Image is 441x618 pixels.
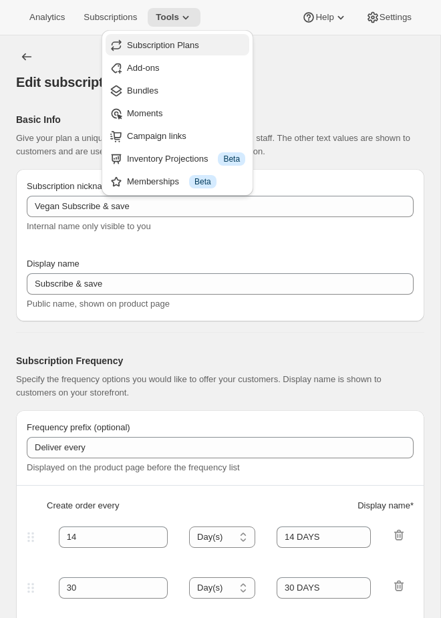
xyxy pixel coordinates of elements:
[294,8,355,27] button: Help
[194,176,211,187] span: Beta
[106,80,249,101] button: Bundles
[106,170,249,192] button: Memberships
[358,8,420,27] button: Settings
[315,12,333,23] span: Help
[27,299,170,309] span: Public name, shown on product page
[21,8,73,27] button: Analytics
[27,437,414,458] input: Deliver every
[106,148,249,169] button: Inventory Projections
[16,46,37,67] button: Subscription plans
[127,86,158,96] span: Bundles
[277,526,371,548] input: 1 month
[223,154,240,164] span: Beta
[29,12,65,23] span: Analytics
[76,8,145,27] button: Subscriptions
[127,108,162,118] span: Moments
[127,175,245,188] div: Memberships
[106,102,249,124] button: Moments
[16,354,414,367] h2: Subscription Frequency
[380,12,412,23] span: Settings
[16,75,154,90] span: Edit subscription plan
[127,40,199,50] span: Subscription Plans
[106,125,249,146] button: Campaign links
[16,132,414,158] p: Give your plan a unique and memorable nickname for internal staff. The other text values are show...
[84,12,137,23] span: Subscriptions
[148,8,200,27] button: Tools
[106,34,249,55] button: Subscription Plans
[27,221,151,231] span: Internal name only visible to you
[106,57,249,78] button: Add-ons
[127,131,186,141] span: Campaign links
[16,373,414,400] p: Specify the frequency options you would like to offer your customers. Display name is shown to cu...
[277,577,371,599] input: 1 month
[27,259,80,269] span: Display name
[127,63,159,73] span: Add-ons
[27,196,414,217] input: Subscribe & Save
[47,499,119,512] span: Create order every
[27,422,130,432] span: Frequency prefix (optional)
[27,462,240,472] span: Displayed on the product page before the frequency list
[127,152,245,166] div: Inventory Projections
[27,273,414,295] input: Subscribe & Save
[357,499,414,512] span: Display name *
[156,12,179,23] span: Tools
[16,113,414,126] h2: Basic Info
[27,181,114,191] span: Subscription nickname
